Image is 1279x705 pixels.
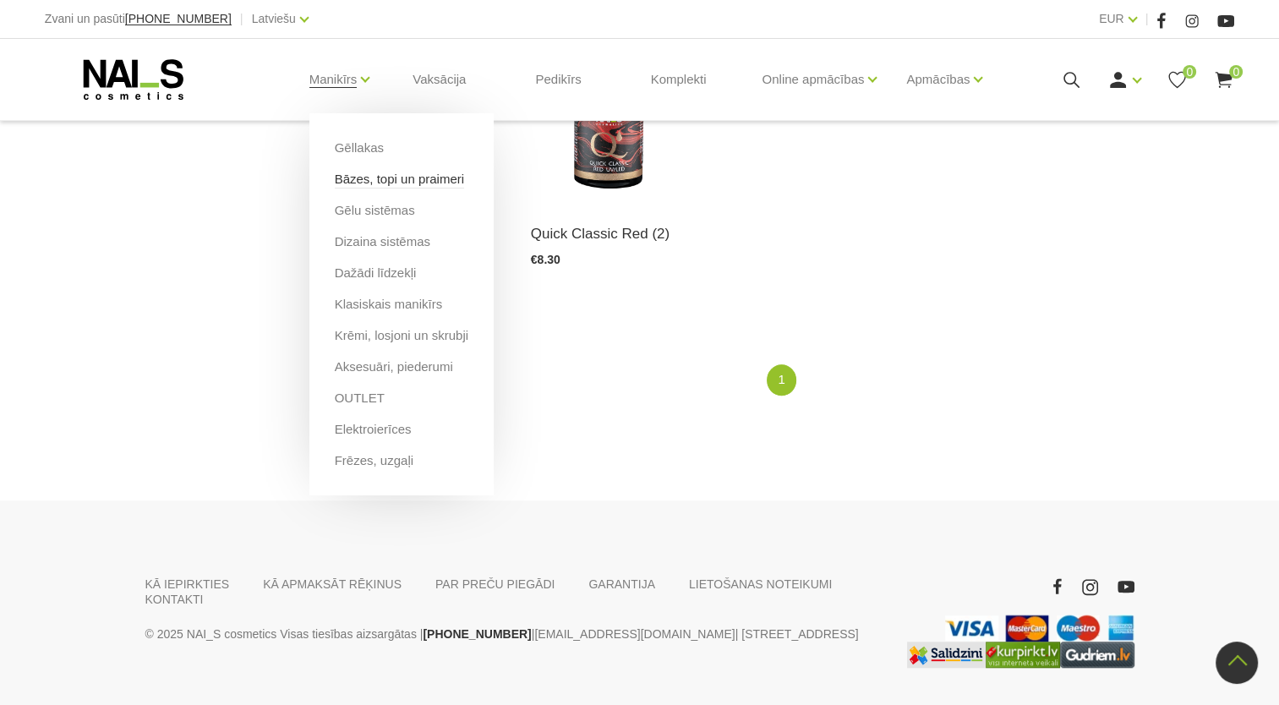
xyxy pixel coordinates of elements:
[767,364,795,396] a: 1
[145,624,881,644] p: © 2025 NAI_S cosmetics Visas tiesības aizsargātas | | | [STREET_ADDRESS]
[531,222,688,245] a: Quick Classic Red (2)
[335,451,413,470] a: Frēzes, uzgaļi
[522,39,594,120] a: Pedikīrs
[435,577,555,592] a: PAR PREČU PIEGĀDI
[335,139,384,157] a: Gēllakas
[986,642,1060,668] img: Lielākais Latvijas interneta veikalu preču meklētājs
[335,295,443,314] a: Klasiskais manikīrs
[1167,69,1188,90] a: 0
[335,232,430,251] a: Dizaina sistēmas
[689,577,832,592] a: LIETOŠANAS NOTEIKUMI
[1145,8,1149,30] span: |
[1060,642,1134,668] a: https://www.gudriem.lv/veikali/lv
[534,624,735,644] a: [EMAIL_ADDRESS][DOMAIN_NAME]
[348,364,1234,396] nav: catalog-product-list
[637,39,720,120] a: Komplekti
[335,201,415,220] a: Gēlu sistēmas
[1229,65,1243,79] span: 0
[1060,642,1134,668] img: www.gudriem.lv/veikali/lv
[263,577,402,592] a: KĀ APMAKSĀT RĒĶINUS
[423,624,531,644] a: [PHONE_NUMBER]
[309,46,358,113] a: Manikīrs
[588,577,655,592] a: GARANTIJA
[125,13,232,25] a: [PHONE_NUMBER]
[906,46,970,113] a: Apmācības
[335,358,453,376] a: Aksesuāri, piederumi
[1183,65,1196,79] span: 0
[531,253,560,266] span: €8.30
[762,46,864,113] a: Online apmācības
[45,8,232,30] div: Zvani un pasūti
[1099,8,1124,29] a: EUR
[145,592,204,607] a: KONTAKTI
[335,389,385,407] a: OUTLET
[907,642,986,668] img: Labākā cena interneta veikalos - Samsung, Cena, iPhone, Mobilie telefoni
[145,577,230,592] a: KĀ IEPIRKTIES
[335,264,417,282] a: Dažādi līdzekļi
[399,39,479,120] a: Vaksācija
[335,326,468,345] a: Krēmi, losjoni un skrubji
[335,170,464,189] a: Bāzes, topi un praimeri
[125,12,232,25] span: [PHONE_NUMBER]
[335,420,412,439] a: Elektroierīces
[240,8,243,30] span: |
[1213,69,1234,90] a: 0
[252,8,296,29] a: Latviešu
